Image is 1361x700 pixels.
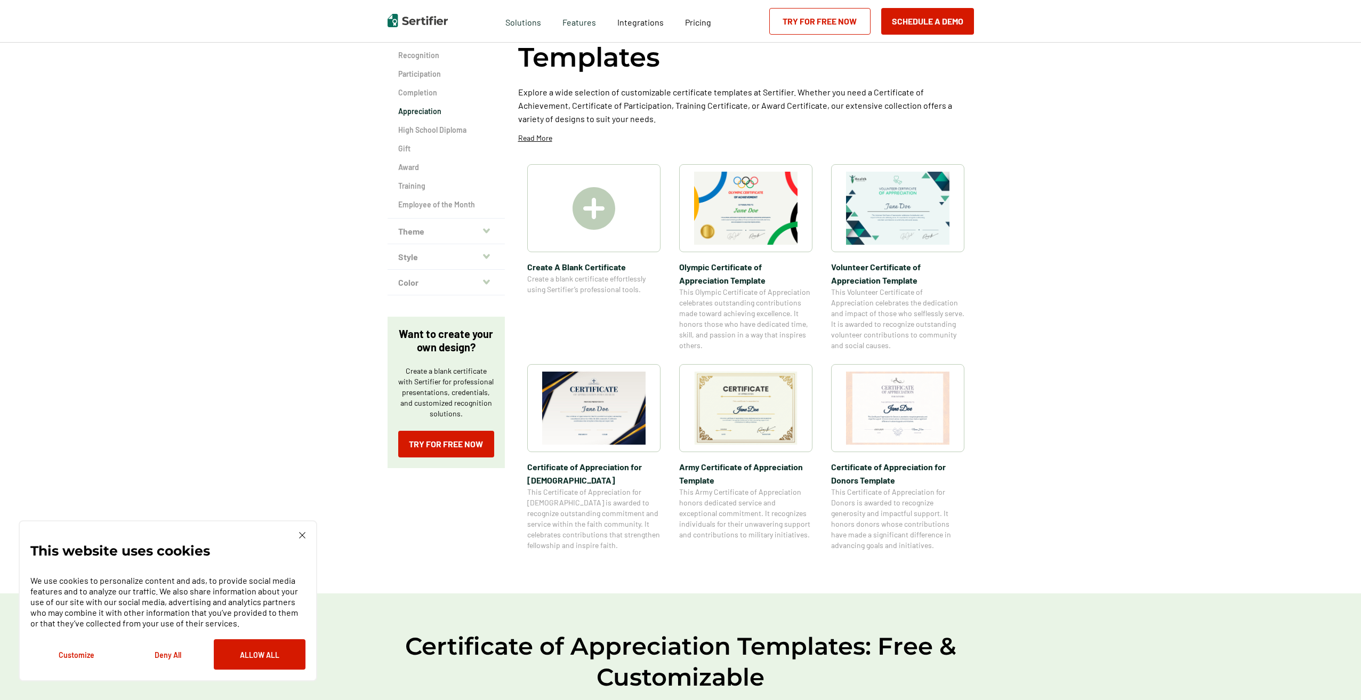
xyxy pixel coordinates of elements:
a: Volunteer Certificate of Appreciation TemplateVolunteer Certificate of Appreciation TemplateThis ... [831,164,964,351]
p: We use cookies to personalize content and ads, to provide social media features and to analyze ou... [30,575,305,629]
h2: Certificate of Appreciation Templates: Free & Customizable [361,631,1001,693]
button: Theme [388,219,505,244]
button: Deny All [122,639,214,670]
a: High School Diploma [398,125,494,135]
p: This website uses cookies [30,545,210,556]
span: This Olympic Certificate of Appreciation celebrates outstanding contributions made toward achievi... [679,287,812,351]
span: Olympic Certificate of Appreciation​ Template [679,260,812,287]
span: Certificate of Appreciation for [DEMOGRAPHIC_DATA]​ [527,460,661,487]
a: Appreciation [398,106,494,117]
a: Try for Free Now [769,8,871,35]
a: Award [398,162,494,173]
a: Participation [398,69,494,79]
p: Read More [518,133,552,143]
p: Create a blank certificate with Sertifier for professional presentations, credentials, and custom... [398,366,494,419]
img: Create A Blank Certificate [573,187,615,230]
span: Army Certificate of Appreciation​ Template [679,460,812,487]
a: Integrations [617,14,664,28]
img: Sertifier | Digital Credentialing Platform [388,14,448,27]
span: Pricing [685,17,711,27]
img: Cookie Popup Close [299,532,305,538]
span: Create a blank certificate effortlessly using Sertifier’s professional tools. [527,273,661,295]
p: Want to create your own design? [398,327,494,354]
span: This Certificate of Appreciation for [DEMOGRAPHIC_DATA] is awarded to recognize outstanding commi... [527,487,661,551]
span: Solutions [505,14,541,28]
a: Army Certificate of Appreciation​ TemplateArmy Certificate of Appreciation​ TemplateThis Army Cer... [679,364,812,551]
div: Category [388,31,505,219]
span: Features [562,14,596,28]
span: This Army Certificate of Appreciation honors dedicated service and exceptional commitment. It rec... [679,487,812,540]
p: Explore a wide selection of customizable certificate templates at Sertifier. Whether you need a C... [518,85,974,125]
span: Volunteer Certificate of Appreciation Template [831,260,964,287]
span: Integrations [617,17,664,27]
img: Army Certificate of Appreciation​ Template [694,372,798,445]
img: Certificate of Appreciation for Church​ [542,372,646,445]
span: This Volunteer Certificate of Appreciation celebrates the dedication and impact of those who self... [831,287,964,351]
span: This Certificate of Appreciation for Donors is awarded to recognize generosity and impactful supp... [831,487,964,551]
a: Try for Free Now [398,431,494,457]
button: Style [388,244,505,270]
button: Color [388,270,505,295]
a: Pricing [685,14,711,28]
img: Certificate of Appreciation for Donors​ Template [846,372,949,445]
a: Gift [398,143,494,154]
a: Training [398,181,494,191]
button: Allow All [214,639,305,670]
a: Certificate of Appreciation for Donors​ TemplateCertificate of Appreciation for Donors​ TemplateT... [831,364,964,551]
span: Create A Blank Certificate [527,260,661,273]
a: Certificate of Appreciation for Church​Certificate of Appreciation for [DEMOGRAPHIC_DATA]​This Ce... [527,364,661,551]
a: Employee of the Month [398,199,494,210]
img: Olympic Certificate of Appreciation​ Template [694,172,798,245]
iframe: Chat Widget [1308,649,1361,700]
img: Volunteer Certificate of Appreciation Template [846,172,949,245]
a: Completion [398,87,494,98]
a: Olympic Certificate of Appreciation​ TemplateOlympic Certificate of Appreciation​ TemplateThis Ol... [679,164,812,351]
a: Recognition [398,50,494,61]
span: Certificate of Appreciation for Donors​ Template [831,460,964,487]
button: Customize [30,639,122,670]
button: Schedule a Demo [881,8,974,35]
